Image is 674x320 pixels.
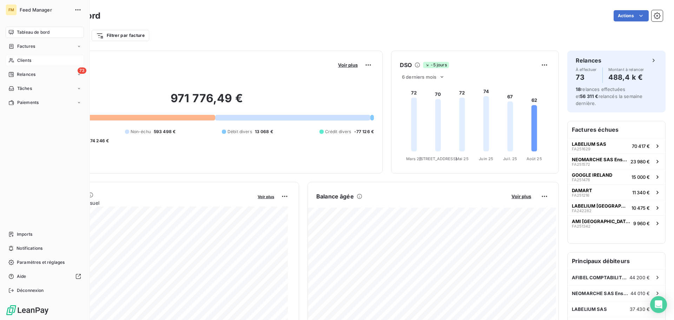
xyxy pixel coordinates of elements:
[17,231,32,237] span: Imports
[6,229,84,240] a: Imports
[78,67,86,74] span: 73
[568,200,665,215] button: LABELIUM [GEOGRAPHIC_DATA]FA24228210 475 €
[17,57,31,64] span: Clients
[6,97,84,108] a: Paiements
[568,154,665,169] button: NEOMARCHE SAS Enseigne ALINEAFA25157223 980 €
[572,275,629,280] span: AFIBEL COMPTABILITE FOURNISSEURS
[572,218,630,224] span: AMI [GEOGRAPHIC_DATA]
[572,141,606,147] span: LABELIUM SAS
[576,86,642,106] span: relances effectuées et relancés la semaine dernière.
[255,129,273,135] span: 13 068 €
[17,43,35,50] span: Factures
[568,138,665,154] button: LABELIUM SASFA25162970 417 €
[227,129,252,135] span: Débit divers
[316,192,354,201] h6: Balance âgée
[572,203,629,209] span: LABELIUM [GEOGRAPHIC_DATA]
[572,178,590,182] span: FA251476
[633,221,650,226] span: 9 960 €
[527,156,542,161] tspan: Août 25
[406,156,422,161] tspan: Mars 25
[92,30,149,41] button: Filtrer par facture
[336,62,360,68] button: Voir plus
[632,190,650,195] span: 11 340 €
[256,193,276,200] button: Voir plus
[325,129,351,135] span: Crédit divers
[576,86,581,92] span: 18
[580,93,598,99] span: 56 311 €
[6,271,84,282] a: Aide
[402,74,436,80] span: 6 derniers mois
[400,61,412,69] h6: DSO
[576,67,597,72] span: À effectuer
[154,129,176,135] span: 593 498 €
[608,72,644,83] h4: 488,4 k €
[456,156,469,161] tspan: Mai 25
[6,69,84,80] a: 73Relances
[572,193,589,197] span: FA251216
[630,290,650,296] span: 44 010 €
[576,72,597,83] h4: 73
[6,27,84,38] a: Tableau de bord
[258,194,274,199] span: Voir plus
[17,273,26,280] span: Aide
[632,205,650,211] span: 10 475 €
[568,169,665,184] button: GOOGLE IRELANDFA25147615 000 €
[17,99,39,106] span: Paiements
[419,156,457,161] tspan: [STREET_ADDRESS]
[131,129,151,135] span: Non-échu
[17,71,35,78] span: Relances
[6,41,84,52] a: Factures
[40,91,374,112] h2: 971 776,49 €
[568,184,665,200] button: DAMARTFA25121611 340 €
[17,29,49,35] span: Tableau de bord
[608,67,644,72] span: Montant à relancer
[6,257,84,268] a: Paramètres et réglages
[509,193,533,200] button: Voir plus
[632,174,650,180] span: 15 000 €
[572,162,590,166] span: FA251572
[572,209,592,213] span: FA242282
[630,159,650,164] span: 23 980 €
[568,121,665,138] h6: Factures échues
[17,287,44,294] span: Déconnexion
[338,62,358,68] span: Voir plus
[572,290,630,296] span: NEOMARCHE SAS Enseigne ALINEA
[6,305,49,316] img: Logo LeanPay
[511,194,531,199] span: Voir plus
[479,156,493,161] tspan: Juin 25
[17,85,32,92] span: Tâches
[630,306,650,312] span: 37 430 €
[572,147,590,151] span: FA251629
[6,55,84,66] a: Clients
[354,129,374,135] span: -77 126 €
[503,156,517,161] tspan: Juil. 25
[572,172,612,178] span: GOOGLE IRELAND
[572,157,628,162] span: NEOMARCHE SAS Enseigne ALINEA
[614,10,649,21] button: Actions
[568,253,665,269] h6: Principaux débiteurs
[6,4,17,15] div: FM
[632,143,650,149] span: 70 417 €
[572,224,590,228] span: FA251342
[650,296,667,313] div: Open Intercom Messenger
[572,188,592,193] span: DAMART
[40,199,253,207] span: Chiffre d'affaires mensuel
[17,259,65,266] span: Paramètres et réglages
[576,56,601,65] h6: Relances
[629,275,650,280] span: 44 200 €
[16,245,42,252] span: Notifications
[6,83,84,94] a: Tâches
[423,62,449,68] span: -5 jours
[20,7,70,13] span: Feed Manager
[568,215,665,231] button: AMI [GEOGRAPHIC_DATA]FA2513429 960 €
[88,138,109,144] span: -74 246 €
[572,306,607,312] span: LABELIUM SAS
